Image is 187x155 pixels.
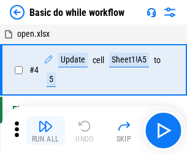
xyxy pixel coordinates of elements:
div: Update [58,53,88,67]
img: Back [10,5,25,20]
div: 5 [47,72,56,87]
div: cell [93,56,104,65]
img: Main button [153,121,173,140]
img: Support [147,7,156,17]
button: Skip [104,116,143,145]
span: # 4 [29,65,39,75]
img: Skip [116,119,131,134]
div: to [154,56,161,65]
img: Run All [38,119,53,134]
span: open.xlsx [17,29,50,39]
div: Basic do while workflow [29,7,124,18]
div: Skip [116,135,132,143]
img: Settings menu [162,5,177,20]
div: Sheet1!A5 [109,53,149,67]
div: Run All [32,135,59,143]
button: Run All [26,116,65,145]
